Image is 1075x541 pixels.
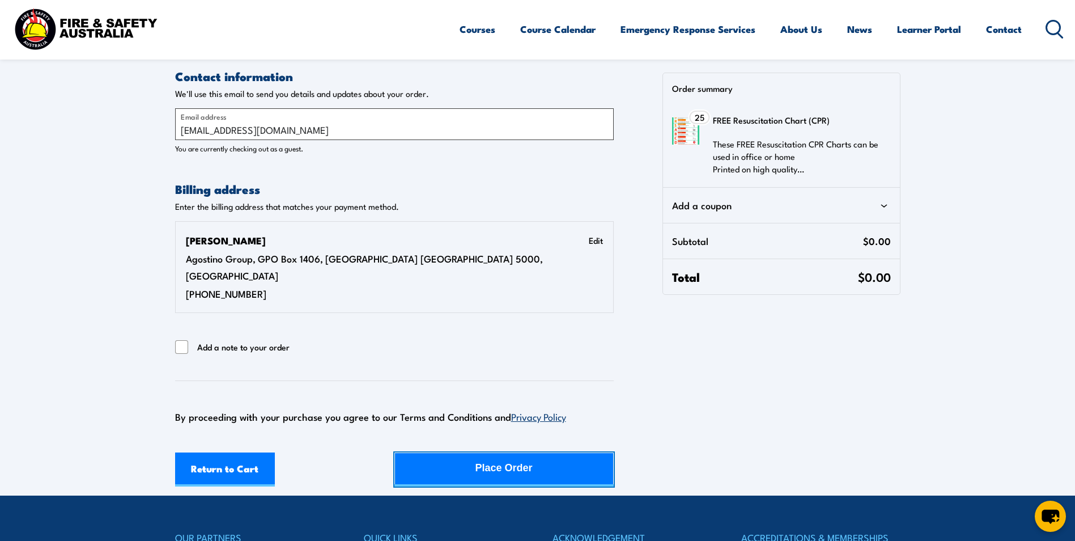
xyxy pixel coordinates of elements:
a: Return to Cart [175,453,275,487]
span: By proceeding with your purchase you agree to our Terms and Conditions and [175,409,566,424]
p: You are currently checking out as a guest. [175,142,614,154]
a: Course Calendar [520,14,596,44]
label: Email address [181,111,226,122]
div: [PHONE_NUMBER] [186,285,589,302]
span: Agostino Group [186,250,258,267]
button: chat-button [1035,501,1066,532]
div: Place Order [475,453,533,483]
span: Add a note to your order [197,340,290,354]
a: Contact [986,14,1022,44]
p: Order summary [672,82,899,94]
h2: Billing address [175,181,614,197]
span: [GEOGRAPHIC_DATA] [186,267,281,284]
span: Edit billing address [589,232,603,249]
a: Courses [460,14,495,44]
button: Place Order [394,453,614,487]
input: Add a note to your order [175,340,189,354]
a: Emergency Response Services [621,14,755,44]
p: Enter the billing address that matches your payment method. [175,201,614,212]
span: [GEOGRAPHIC_DATA] [GEOGRAPHIC_DATA] 5000 [325,250,545,267]
p: These FREE Resuscitation CPR Charts can be used in office or home Printed on high quality… [713,138,883,175]
span: 25 [695,113,704,122]
span: Subtotal [672,233,862,250]
h3: FREE Resuscitation Chart (CPR) [713,112,883,129]
span: $0.00 [863,233,891,250]
a: News [847,14,872,44]
img: FREE Resuscitation Chart - What are the 7 steps to CPR? [672,117,699,145]
a: Privacy Policy [511,409,566,423]
span: $0.00 [858,268,891,285]
span: Total [672,268,857,285]
form: Checkout [175,68,614,487]
span: [PERSON_NAME] [186,232,589,249]
div: Add a coupon [672,197,890,214]
input: Email address [175,108,614,140]
a: About Us [780,14,822,44]
h2: Contact information [175,68,614,84]
p: We'll use this email to send you details and updates about your order. [175,88,614,99]
a: Learner Portal [897,14,961,44]
span: GPO Box 1406 [258,250,325,267]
